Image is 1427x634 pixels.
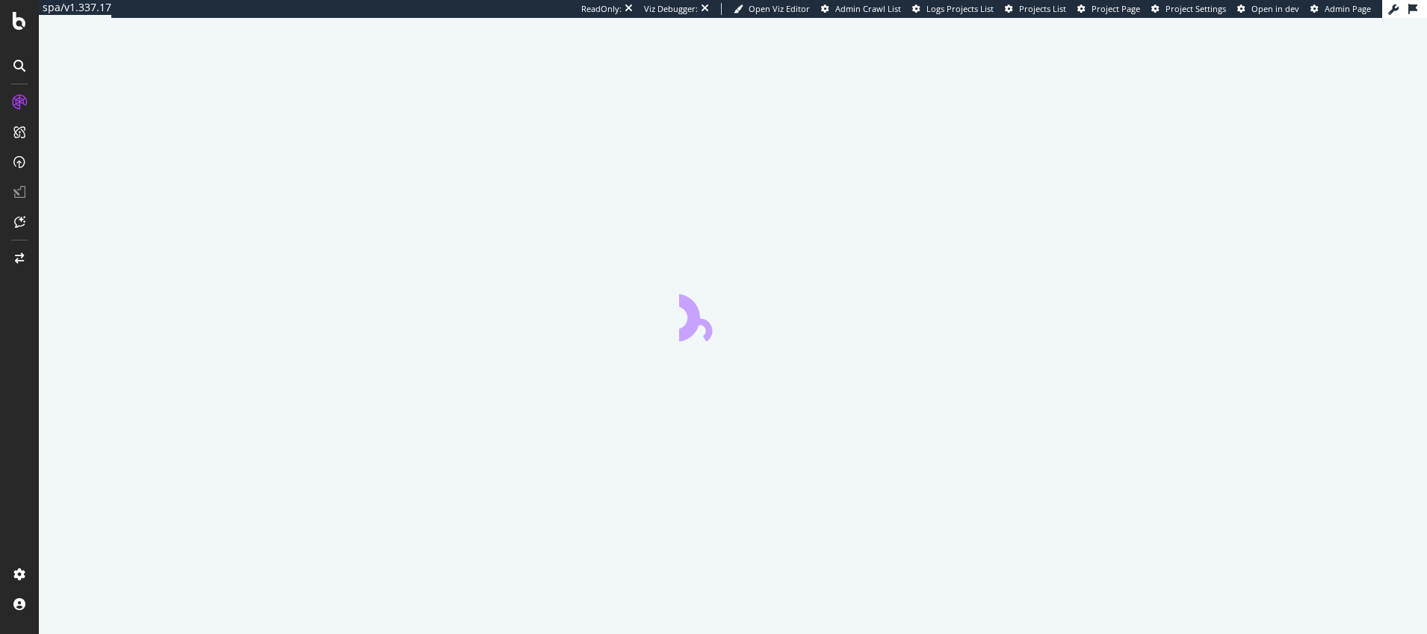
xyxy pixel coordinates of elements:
a: Open in dev [1237,3,1299,15]
a: Project Page [1077,3,1140,15]
span: Admin Crawl List [835,3,901,14]
span: Open Viz Editor [749,3,810,14]
a: Logs Projects List [912,3,994,15]
div: ReadOnly: [581,3,622,15]
span: Project Page [1092,3,1140,14]
a: Admin Page [1310,3,1371,15]
span: Admin Page [1325,3,1371,14]
span: Logs Projects List [926,3,994,14]
a: Project Settings [1151,3,1226,15]
div: animation [679,288,787,341]
span: Projects List [1019,3,1066,14]
div: Viz Debugger: [644,3,698,15]
a: Projects List [1005,3,1066,15]
span: Project Settings [1166,3,1226,14]
span: Open in dev [1251,3,1299,14]
a: Open Viz Editor [734,3,810,15]
a: Admin Crawl List [821,3,901,15]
